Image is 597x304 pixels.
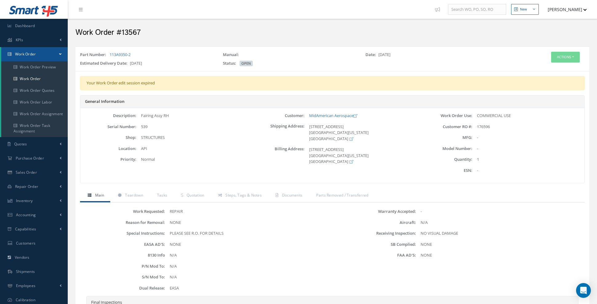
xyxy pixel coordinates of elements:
span: Inventory [16,198,33,203]
span: Main [95,193,104,198]
label: Shipping Address: [248,124,305,142]
label: FAA AD'S: [333,253,416,257]
a: MidAmerican Aerospace [309,113,357,118]
label: Estimated Delivery Date: [80,60,130,67]
span: Parts Removed / Transferred [316,193,368,198]
label: ESN: [416,168,472,173]
label: Location: [80,146,136,151]
div: - [416,209,583,215]
div: [STREET_ADDRESS] [GEOGRAPHIC_DATA][US_STATE] [GEOGRAPHIC_DATA] [305,147,417,165]
label: Date: [365,52,378,58]
label: Work Order Use: [416,113,472,118]
div: PLEASE SEE R.O. FOR DETAILS [165,230,332,237]
a: Work Order Assignment [1,108,68,120]
label: Shop: [80,135,136,140]
div: [DATE] [361,52,504,60]
span: Customers [16,241,36,246]
label: Description: [80,113,136,118]
label: Part Number: [80,52,109,58]
span: Accounting [16,212,36,217]
a: Parts Removed / Transferred [309,189,374,202]
span: Teardown [125,193,143,198]
span: Dashboard [15,23,35,28]
a: 113A9350-2 [110,52,131,57]
div: EASA [165,285,332,291]
label: 8130 Info [82,253,165,257]
a: Work Order Task Assignment [1,120,68,137]
label: Special Instructions: [82,231,165,236]
div: Your Work Order edit session expired [80,76,585,90]
span: 539 [141,124,147,129]
span: KPIs [16,37,23,43]
label: S/N Mod To: [82,275,165,279]
span: Work Order [15,51,36,57]
span: Purchase Order [16,156,44,161]
a: Work Order Labor [1,96,68,108]
div: REPAIR [165,209,332,215]
span: Calibration [16,297,35,302]
div: [STREET_ADDRESS] [GEOGRAPHIC_DATA][US_STATE] [GEOGRAPHIC_DATA] [305,124,417,142]
div: [DATE] [75,60,218,69]
span: OPEN [240,61,253,66]
label: MFG: [416,135,472,140]
label: Quantity: [416,157,472,162]
div: Normal [136,156,248,163]
span: Employees [16,283,36,288]
div: 1 [472,156,584,163]
span: Quotes [14,141,27,147]
label: Manual: [223,52,241,58]
label: Status: [223,60,239,67]
label: Receiving Inspection: [333,231,416,236]
div: - [472,146,584,152]
label: Work Requested: [82,209,165,214]
a: Documents [268,189,309,202]
div: N/A [165,263,332,270]
a: Work Order Quotes [1,85,68,96]
div: NONE [416,241,583,248]
span: Shipments [16,269,35,274]
span: Capabilities [15,226,36,232]
a: Work Order [1,47,68,61]
span: Tasks [157,193,167,198]
div: NONE [416,252,583,258]
input: Search WO, PO, SO, RO [448,4,506,15]
label: EASA AD'S: [82,242,165,247]
div: N/A [165,252,332,258]
h2: Work Order #13567 [75,28,589,37]
label: Reason for Removal: [82,220,165,225]
label: Dual Release: [82,286,165,290]
div: NONE [165,220,332,226]
div: Fairing Assy RH [136,113,248,119]
label: Aircraft: [333,220,416,225]
div: - [472,168,584,174]
div: N/A [416,220,583,226]
span: Steps, Tags & Notes [225,193,262,198]
span: Vendors [15,255,30,260]
a: Work Order Preview [1,61,68,73]
a: Main [80,189,110,202]
a: Quotation [173,189,210,202]
a: Tasks [149,189,174,202]
h5: General Information [85,99,580,104]
div: Open Intercom Messenger [576,283,591,298]
a: Steps, Tags & Notes [211,189,268,202]
span: Documents [282,193,303,198]
div: COMMERCIAL USE [472,113,584,119]
label: Model Number: [416,146,472,151]
a: Teardown [110,189,149,202]
span: 176596 [477,124,490,129]
label: P/N Mod To: [82,264,165,269]
div: NO VISUAL DAMAGE [416,230,583,237]
label: Billing Address: [248,147,305,165]
label: Customer: [248,113,305,118]
button: New [511,4,539,15]
label: Customer RO #: [416,124,472,129]
label: SB Complied: [333,242,416,247]
div: N/A [165,274,332,280]
div: API [136,146,248,152]
div: STRUCTURES [136,135,248,141]
span: Repair Order [15,184,38,189]
button: [PERSON_NAME] [542,3,587,15]
button: Actions [551,52,580,63]
div: NONE [165,241,332,248]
